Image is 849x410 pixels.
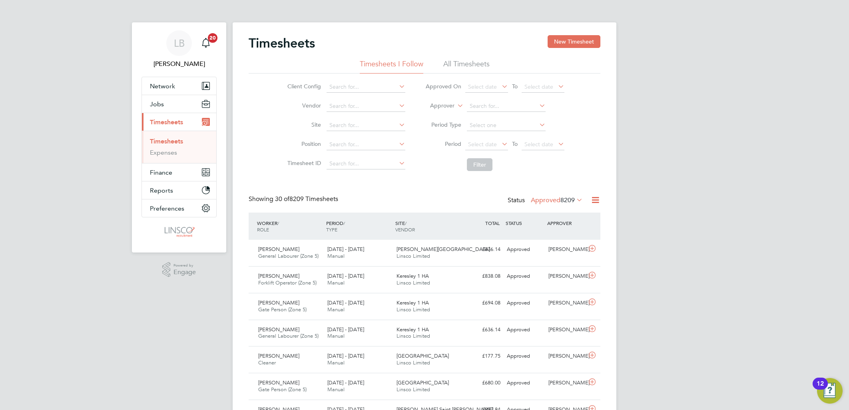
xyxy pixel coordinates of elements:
[142,95,216,113] button: Jobs
[425,121,461,128] label: Period Type
[462,270,504,283] div: £838.08
[397,273,429,279] span: Keresley 1 HA
[467,158,492,171] button: Filter
[141,225,217,238] a: Go to home page
[397,253,430,259] span: Linsco Limited
[397,359,430,366] span: Linsco Limited
[462,243,504,256] div: £636.14
[249,195,340,203] div: Showing
[397,386,430,393] span: Linsco Limited
[327,158,405,169] input: Search for...
[545,297,587,310] div: [PERSON_NAME]
[524,141,553,148] span: Select date
[524,83,553,90] span: Select date
[141,59,217,69] span: Lauren Butler
[162,262,196,277] a: Powered byEngage
[258,253,319,259] span: General Labourer (Zone 5)
[443,59,490,74] li: All Timesheets
[257,226,269,233] span: ROLE
[150,205,184,212] span: Preferences
[275,195,289,203] span: 30 of
[485,220,500,226] span: TOTAL
[142,77,216,95] button: Network
[425,83,461,90] label: Approved On
[504,376,545,390] div: Approved
[198,30,214,56] a: 20
[150,187,173,194] span: Reports
[419,102,454,110] label: Approver
[150,149,177,156] a: Expenses
[545,216,587,230] div: APPROVER
[150,100,164,108] span: Jobs
[141,30,217,69] a: LB[PERSON_NAME]
[425,140,461,147] label: Period
[327,299,364,306] span: [DATE] - [DATE]
[327,82,405,93] input: Search for...
[258,279,317,286] span: Forklift Operator (Zone 5)
[397,332,430,339] span: Linsco Limited
[258,386,307,393] span: Gate Person (Zone 5)
[397,352,449,359] span: [GEOGRAPHIC_DATA]
[545,350,587,363] div: [PERSON_NAME]
[468,83,497,90] span: Select date
[285,121,321,128] label: Site
[327,332,345,339] span: Manual
[360,59,423,74] li: Timesheets I Follow
[327,386,345,393] span: Manual
[255,216,324,237] div: WORKER
[327,352,364,359] span: [DATE] - [DATE]
[462,323,504,336] div: £636.14
[142,113,216,131] button: Timesheets
[327,139,405,150] input: Search for...
[817,378,843,404] button: Open Resource Center, 12 new notifications
[285,83,321,90] label: Client Config
[467,101,546,112] input: Search for...
[249,35,315,51] h2: Timesheets
[327,120,405,131] input: Search for...
[462,376,504,390] div: £680.00
[258,359,276,366] span: Cleaner
[531,196,583,204] label: Approved
[150,82,175,90] span: Network
[277,220,279,226] span: /
[545,323,587,336] div: [PERSON_NAME]
[397,306,430,313] span: Linsco Limited
[275,195,338,203] span: 8209 Timesheets
[397,299,429,306] span: Keresley 1 HA
[258,273,299,279] span: [PERSON_NAME]
[285,140,321,147] label: Position
[504,216,545,230] div: STATUS
[327,326,364,333] span: [DATE] - [DATE]
[150,137,183,145] a: Timesheets
[504,270,545,283] div: Approved
[258,306,307,313] span: Gate Person (Zone 5)
[462,350,504,363] div: £177.75
[405,220,407,226] span: /
[258,332,319,339] span: General Labourer (Zone 5)
[174,38,185,48] span: LB
[395,226,415,233] span: VENDOR
[504,243,545,256] div: Approved
[504,297,545,310] div: Approved
[132,22,226,253] nav: Main navigation
[285,102,321,109] label: Vendor
[327,273,364,279] span: [DATE] - [DATE]
[327,279,345,286] span: Manual
[817,384,824,394] div: 12
[545,270,587,283] div: [PERSON_NAME]
[510,81,520,92] span: To
[258,246,299,253] span: [PERSON_NAME]
[327,306,345,313] span: Manual
[162,225,195,238] img: linsco-logo-retina.png
[462,297,504,310] div: £694.08
[343,220,345,226] span: /
[258,299,299,306] span: [PERSON_NAME]
[548,35,600,48] button: New Timesheet
[393,216,462,237] div: SITE
[326,226,337,233] span: TYPE
[545,243,587,256] div: [PERSON_NAME]
[142,131,216,163] div: Timesheets
[327,253,345,259] span: Manual
[327,101,405,112] input: Search for...
[327,379,364,386] span: [DATE] - [DATE]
